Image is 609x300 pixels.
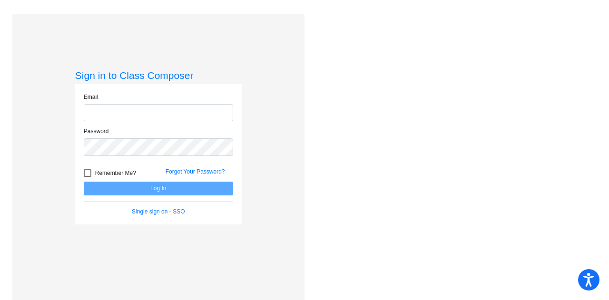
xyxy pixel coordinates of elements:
[84,182,233,195] button: Log In
[95,167,136,179] span: Remember Me?
[84,127,109,135] label: Password
[166,168,225,175] a: Forgot Your Password?
[75,69,242,81] h3: Sign in to Class Composer
[84,93,98,101] label: Email
[132,208,185,215] a: Single sign on - SSO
